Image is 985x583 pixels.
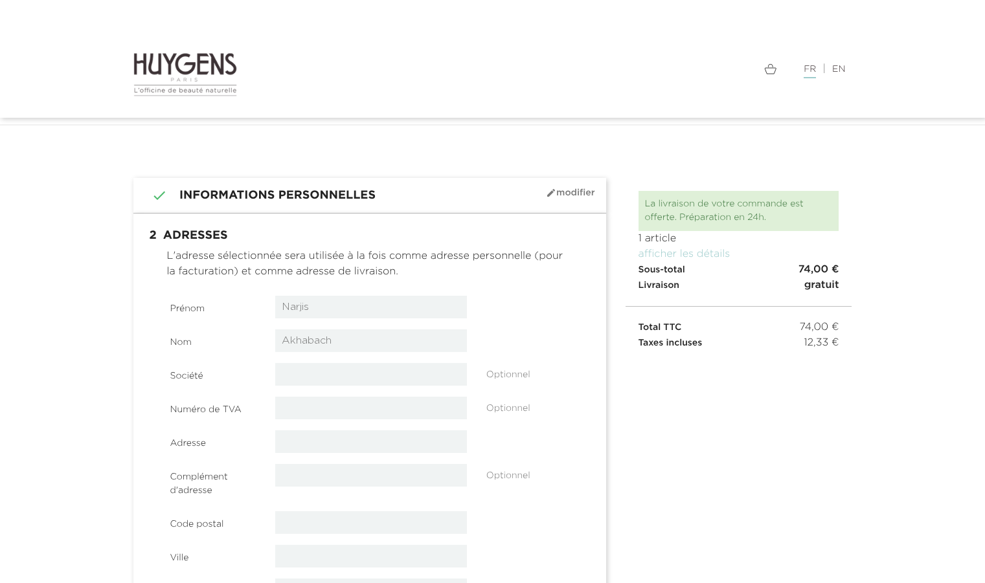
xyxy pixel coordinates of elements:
label: Nom [161,329,266,349]
i:  [143,188,160,203]
label: Ville [161,545,266,565]
p: 1 article [639,231,839,247]
span: 2 [143,223,163,249]
a: afficher les détails [639,249,730,259]
label: Numéro de TVA [161,397,266,417]
i: mode_edit [546,188,556,198]
div: Optionnel [477,397,582,415]
h1: Adresses [143,223,596,249]
span: gratuit [804,278,839,293]
span: Sous-total [639,265,685,274]
div: Optionnel [477,363,582,382]
span: Livraison [639,281,680,290]
span: 74,00 € [799,320,839,335]
label: Code postal [161,511,266,531]
span: La livraison de votre commande est offerte. Préparation en 24h. [645,199,804,222]
span: Taxes incluses [639,338,703,347]
span: 12,33 € [804,335,839,351]
iframe: PayPal Message 1 [639,351,839,371]
label: Prénom [161,296,266,316]
span: 74,00 € [798,262,839,278]
p: L'adresse sélectionnée sera utilisée à la fois comme adresse personnelle (pour la facturation) et... [167,248,572,280]
label: Adresse [161,430,266,450]
span: Modifier [546,188,594,198]
img: Huygens logo [133,52,238,97]
div: Optionnel [477,464,582,483]
label: Complément d'adresse [161,464,266,498]
label: Société [161,363,266,383]
span: Total TTC [639,323,682,332]
div: | [503,61,852,77]
h1: Informations personnelles [143,188,596,203]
